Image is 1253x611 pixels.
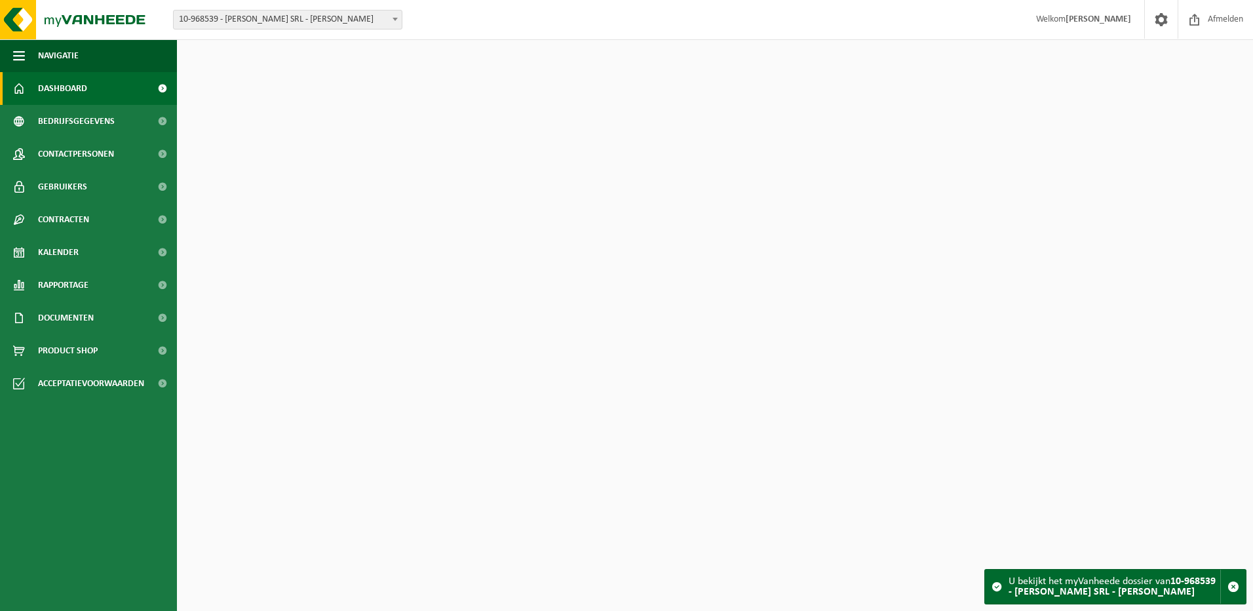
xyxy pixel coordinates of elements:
[38,334,98,367] span: Product Shop
[38,367,144,400] span: Acceptatievoorwaarden
[173,10,402,30] span: 10-968539 - BERNARD SNEESSENS SRL - AISEMONT
[38,302,94,334] span: Documenten
[38,72,87,105] span: Dashboard
[38,105,115,138] span: Bedrijfsgegevens
[38,203,89,236] span: Contracten
[38,170,87,203] span: Gebruikers
[38,236,79,269] span: Kalender
[1009,576,1216,597] strong: 10-968539 - [PERSON_NAME] SRL - [PERSON_NAME]
[1066,14,1131,24] strong: [PERSON_NAME]
[1009,570,1220,604] div: U bekijkt het myVanheede dossier van
[38,269,88,302] span: Rapportage
[174,10,402,29] span: 10-968539 - BERNARD SNEESSENS SRL - AISEMONT
[38,39,79,72] span: Navigatie
[38,138,114,170] span: Contactpersonen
